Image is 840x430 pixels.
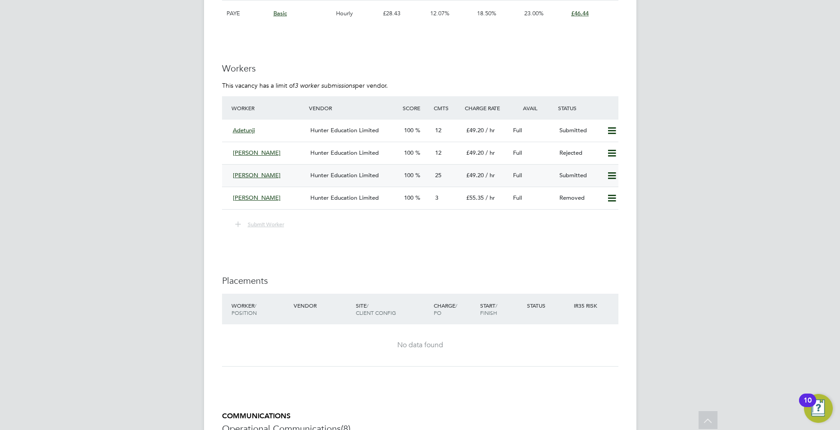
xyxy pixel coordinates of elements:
span: / hr [486,149,495,157]
div: Score [400,100,431,116]
span: 25 [435,171,441,179]
span: Basic [273,9,287,17]
span: £49.20 [466,171,484,179]
div: Charge Rate [463,100,509,116]
button: Open Resource Center, 10 new notifications [804,394,833,423]
span: [PERSON_NAME] [233,171,281,179]
div: Start [478,297,525,321]
div: Hourly [334,0,381,27]
div: 10 [804,400,812,412]
span: 12.07% [430,9,450,17]
span: Hunter Education Limited [310,126,379,134]
span: £49.20 [466,126,484,134]
em: 3 worker submissions [295,81,355,90]
div: Cmts [431,100,463,116]
div: Charge [431,297,478,321]
span: Adetunji [233,126,255,134]
span: 18.50% [477,9,496,17]
span: 23.00% [524,9,544,17]
p: This vacancy has a limit of per vendor. [222,81,618,90]
div: Vendor [291,297,354,314]
div: IR35 Risk [572,297,603,314]
h3: Placements [222,275,618,287]
div: Avail [509,100,556,116]
span: / hr [486,194,495,202]
span: £46.44 [571,9,589,17]
div: Site [354,297,431,321]
span: Hunter Education Limited [310,149,379,157]
span: 12 [435,126,441,134]
h3: Workers [222,63,618,74]
span: [PERSON_NAME] [233,149,281,157]
span: £55.35 [466,194,484,202]
button: Submit Worker [229,219,291,230]
div: Vendor [307,100,400,116]
span: 100 [404,126,413,134]
span: / hr [486,126,495,134]
span: Full [513,194,522,202]
span: Full [513,149,522,157]
span: / Client Config [356,302,396,316]
span: 100 [404,171,413,179]
div: No data found [231,340,609,350]
span: / Finish [480,302,497,316]
span: / PO [434,302,457,316]
span: / Position [232,302,257,316]
span: £49.20 [466,149,484,157]
div: Submitted [556,123,603,138]
span: Hunter Education Limited [310,194,379,202]
span: 3 [435,194,438,202]
span: Full [513,171,522,179]
span: Hunter Education Limited [310,171,379,179]
div: Removed [556,191,603,206]
div: Status [525,297,572,314]
div: Worker [229,297,291,321]
span: [PERSON_NAME] [233,194,281,202]
div: PAYE [224,0,271,27]
h5: COMMUNICATIONS [222,412,618,421]
div: Worker [229,100,307,116]
div: Status [556,100,618,116]
span: 100 [404,194,413,202]
span: 12 [435,149,441,157]
div: £28.43 [381,0,427,27]
span: 100 [404,149,413,157]
span: Full [513,126,522,134]
div: Rejected [556,146,603,161]
span: Submit Worker [248,220,284,228]
span: / hr [486,171,495,179]
div: Submitted [556,168,603,183]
